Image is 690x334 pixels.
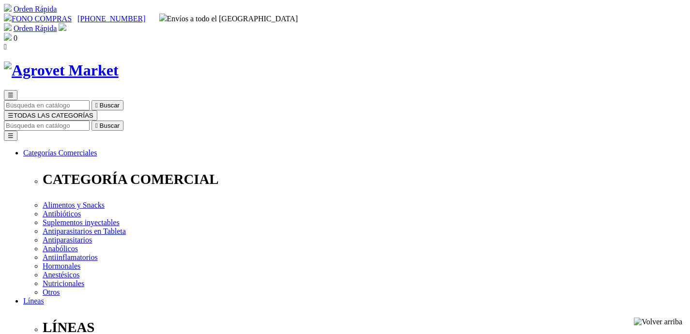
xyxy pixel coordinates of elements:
a: Antiinflamatorios [43,253,98,261]
a: Orden Rápida [14,5,57,13]
p: CATEGORÍA COMERCIAL [43,171,686,187]
img: shopping-cart.svg [4,23,12,31]
button: ☰ [4,90,17,100]
span: Envíos a todo el [GEOGRAPHIC_DATA] [159,15,298,23]
a: Antiparasitarios [43,236,92,244]
button:  Buscar [92,121,123,131]
input: Buscar [4,121,90,131]
img: Agrovet Market [4,61,119,79]
a: [PHONE_NUMBER] [77,15,145,23]
a: Antibióticos [43,210,81,218]
input: Buscar [4,100,90,110]
a: Suplementos inyectables [43,218,120,227]
span: Buscar [100,102,120,109]
span: 0 [14,34,17,42]
img: delivery-truck.svg [159,14,167,21]
img: shopping-bag.svg [4,33,12,41]
a: Orden Rápida [14,24,57,32]
a: Hormonales [43,262,80,270]
a: Categorías Comerciales [23,149,97,157]
a: Alimentos y Snacks [43,201,105,209]
img: Volver arriba [634,318,682,326]
a: Nutricionales [43,279,84,288]
span: ☰ [8,91,14,99]
a: Otros [43,288,60,296]
img: shopping-cart.svg [4,4,12,12]
a: Acceda a su cuenta de cliente [59,24,66,32]
a: Antiparasitarios en Tableta [43,227,126,235]
button:  Buscar [92,100,123,110]
i:  [4,43,7,51]
button: ☰TODAS LAS CATEGORÍAS [4,110,97,121]
button: ☰ [4,131,17,141]
span: ☰ [8,112,14,119]
a: FONO COMPRAS [4,15,72,23]
span: Buscar [100,122,120,129]
i:  [95,102,98,109]
img: phone.svg [4,14,12,21]
i:  [95,122,98,129]
a: Líneas [23,297,44,305]
a: Anabólicos [43,244,78,253]
a: Anestésicos [43,271,79,279]
img: user.svg [59,23,66,31]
